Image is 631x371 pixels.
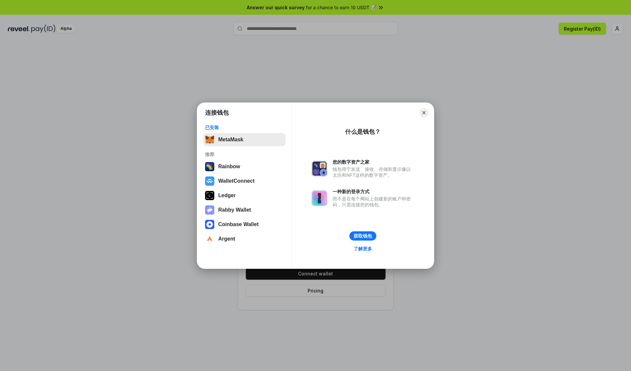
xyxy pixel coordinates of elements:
[218,236,235,242] div: Argent
[203,232,286,245] button: Argent
[350,244,376,253] a: 了解更多
[203,189,286,202] button: Ledger
[203,133,286,146] button: MetaMask
[205,162,214,171] img: svg+xml,%3Csvg%20width%3D%22120%22%20height%3D%22120%22%20viewBox%3D%220%200%20120%20120%22%20fil...
[205,176,214,186] img: svg+xml,%3Csvg%20width%3D%2228%22%20height%3D%2228%22%20viewBox%3D%220%200%2028%2028%22%20fill%3D...
[218,221,259,227] div: Coinbase Wallet
[205,234,214,243] img: svg+xml,%3Csvg%20width%3D%2228%22%20height%3D%2228%22%20viewBox%3D%220%200%2028%2028%22%20fill%3D...
[333,166,414,178] div: 钱包用于发送、接收、存储和显示像以太坊和NFT这样的数字资产。
[218,164,240,170] div: Rainbow
[203,203,286,217] button: Rabby Wallet
[333,189,414,195] div: 一种新的登录方式
[205,220,214,229] img: svg+xml,%3Csvg%20width%3D%2228%22%20height%3D%2228%22%20viewBox%3D%220%200%2028%2028%22%20fill%3D...
[419,108,429,117] button: Close
[205,191,214,200] img: svg+xml,%3Csvg%20xmlns%3D%22http%3A%2F%2Fwww.w3.org%2F2000%2Fsvg%22%20width%3D%2228%22%20height%3...
[205,135,214,144] img: svg+xml,%3Csvg%20fill%3D%22none%22%20height%3D%2233%22%20viewBox%3D%220%200%2035%2033%22%20width%...
[205,151,284,157] div: 推荐
[205,125,284,130] div: 已安装
[203,160,286,173] button: Rainbow
[333,196,414,208] div: 而不是在每个网站上创建新的账户和密码，只需连接您的钱包。
[333,159,414,165] div: 您的数字资产之家
[349,231,376,241] button: 获取钱包
[203,174,286,188] button: WalletConnect
[312,190,327,206] img: svg+xml,%3Csvg%20xmlns%3D%22http%3A%2F%2Fwww.w3.org%2F2000%2Fsvg%22%20fill%3D%22none%22%20viewBox...
[354,246,372,252] div: 了解更多
[205,109,229,117] h1: 连接钱包
[218,207,251,213] div: Rabby Wallet
[203,218,286,231] button: Coinbase Wallet
[218,137,243,143] div: MetaMask
[205,205,214,215] img: svg+xml,%3Csvg%20xmlns%3D%22http%3A%2F%2Fwww.w3.org%2F2000%2Fsvg%22%20fill%3D%22none%22%20viewBox...
[218,178,255,184] div: WalletConnect
[312,161,327,176] img: svg+xml,%3Csvg%20xmlns%3D%22http%3A%2F%2Fwww.w3.org%2F2000%2Fsvg%22%20fill%3D%22none%22%20viewBox...
[354,233,372,239] div: 获取钱包
[218,193,236,198] div: Ledger
[345,128,381,136] div: 什么是钱包？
